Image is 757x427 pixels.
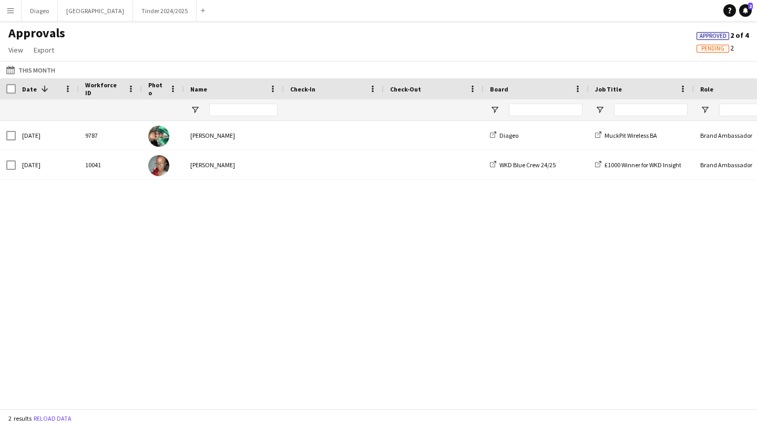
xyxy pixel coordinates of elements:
span: MuckPit Wireless BA [605,131,657,139]
button: Diageo [22,1,58,21]
span: Approved [700,33,727,39]
a: MuckPit Wireless BA [595,131,657,139]
span: Photo [148,81,165,97]
a: WKD Blue Crew 24/25 [490,161,556,169]
span: 2 of 4 [697,30,749,40]
input: Name Filter Input [209,104,278,116]
button: Open Filter Menu [190,105,200,115]
a: View [4,43,27,57]
a: Diageo [490,131,518,139]
input: Job Title Filter Input [614,104,688,116]
a: £1000 Winner for WKD Insight [595,161,681,169]
a: Export [29,43,58,57]
span: Role [700,85,713,93]
a: 2 [739,4,752,17]
span: 2 [697,43,734,53]
span: Date [22,85,37,93]
div: [DATE] [16,121,79,150]
button: Open Filter Menu [595,105,605,115]
button: Reload data [32,413,74,424]
span: Export [34,45,54,55]
span: WKD Blue Crew 24/25 [499,161,556,169]
span: View [8,45,23,55]
span: Check-In [290,85,315,93]
div: [PERSON_NAME] [184,121,284,150]
img: Emmanuella Kolade [148,155,169,176]
button: Open Filter Menu [490,105,499,115]
div: 10041 [79,150,142,179]
span: Board [490,85,508,93]
input: Board Filter Input [509,104,582,116]
span: Workforce ID [85,81,123,97]
button: Tinder 2024/2025 [133,1,197,21]
button: Open Filter Menu [700,105,710,115]
span: 2 [748,3,753,9]
div: [PERSON_NAME] [184,150,284,179]
span: Check-Out [390,85,421,93]
span: £1000 Winner for WKD Insight [605,161,681,169]
button: [GEOGRAPHIC_DATA] [58,1,133,21]
button: This Month [4,64,57,76]
span: Job Title [595,85,622,93]
img: Anastasia Constantine [148,126,169,147]
span: Pending [701,45,724,52]
div: [DATE] [16,150,79,179]
div: 9787 [79,121,142,150]
span: Name [190,85,207,93]
span: Diageo [499,131,518,139]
